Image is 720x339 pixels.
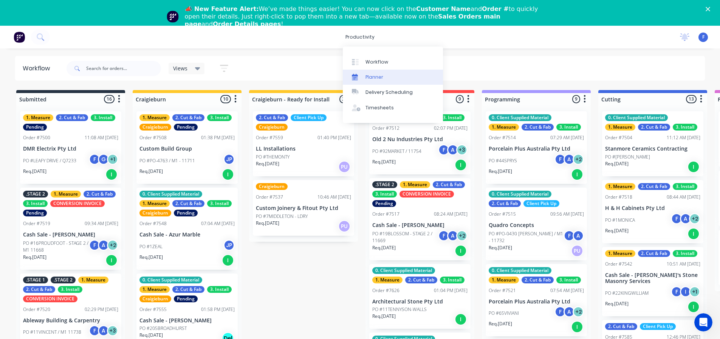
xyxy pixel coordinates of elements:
[372,136,468,143] p: Old 2 Nu Industries Pty Ltd
[89,325,100,336] div: F
[638,183,670,190] div: 2. Cut & Fab
[139,243,163,250] p: PO #1ZEAL
[522,124,554,131] div: 2. Cut & Fab
[50,200,105,207] div: CONVERSION INVOICE
[372,211,399,218] div: Order #7517
[23,306,50,313] div: Order #7520
[605,217,635,224] p: PO #1MONICA
[372,191,397,197] div: 3. Install
[23,157,76,164] p: PO #LEAFY DRIVE / Q7233
[523,200,559,207] div: Client Pick Up
[139,200,170,207] div: 1. Measure
[139,286,170,293] div: 1. Measure
[399,191,454,197] div: CONVERSION INVOICE
[489,267,551,274] div: 0. Client Supplied Material
[673,183,697,190] div: 3. Install
[372,277,403,283] div: 1. Measure
[434,125,468,132] div: 02:07 PM [DATE]
[201,220,235,227] div: 07:04 AM [DATE]
[185,5,542,28] div: We’ve made things easier! You can now click on the and to quickly open their details. Just right-...
[489,222,584,229] p: Quadro Concepts
[489,310,519,317] p: PO #65VIVIANI
[605,323,637,330] div: 2. Cut & Fab
[256,194,283,201] div: Order #7537
[23,64,54,73] div: Workflow
[573,230,584,241] div: A
[185,5,259,12] b: 📣 New Feature Alert:
[605,124,635,131] div: 1. Measure
[256,114,288,121] div: 2. Cut & Fab
[564,306,575,317] div: A
[223,239,235,251] div: JP
[571,245,583,257] div: PU
[139,306,167,313] div: Order #7555
[342,31,378,43] div: productivity
[139,146,235,152] p: Custom Build Group
[489,191,551,197] div: 0. Client Supplied Material
[564,154,575,165] div: A
[139,295,171,302] div: Craigieburn
[343,100,443,115] a: Timesheets
[605,183,635,190] div: 1. Measure
[23,210,47,216] div: Pending
[185,13,500,28] b: Sales Orders main page
[673,124,697,131] div: 3. Install
[107,239,118,251] div: + 2
[602,247,703,317] div: 1. Measure2. Cut & Fab3. InstallOrder #754210:51 AM [DATE]Cash Sale - [PERSON_NAME]'s Stone Mason...
[680,213,691,224] div: A
[51,277,76,283] div: .STAGE 2
[689,213,700,224] div: + 2
[98,154,109,165] div: G
[605,272,700,285] p: Cash Sale - [PERSON_NAME]'s Stone Masonry Services
[23,168,46,175] p: Req. [DATE]
[174,210,198,216] div: Pending
[486,111,587,184] div: 0. Client Supplied Material1. Measure2. Cut & Fab3. InstallOrder #751407:29 AM [DATE]Porcelain Pl...
[256,154,290,160] p: PO #THEMONTY
[372,299,468,305] p: Architectural Stone Pty Ltd
[317,194,351,201] div: 10:46 AM [DATE]
[20,111,121,184] div: 1. Measure2. Cut & Fab3. InstallPendingOrder #750011:08 AM [DATE]DMR Electrix Pty LtdPO #LEAFY DR...
[256,134,283,141] div: Order #7559
[400,181,430,188] div: 1. Measure
[372,306,427,313] p: PO #11TENNYSON-WALLS
[369,111,471,174] div: 1. Measure2. Cut & Fab3. InstallOrder #751202:07 PM [DATE]Old 2 Nu Industries Pty LtdPO #92MARKET...
[489,134,516,141] div: Order #7514
[489,244,512,251] p: Req. [DATE]
[706,7,713,11] div: Close
[489,277,519,283] div: 1. Measure
[23,254,46,261] p: Req. [DATE]
[23,114,53,121] div: 1. Measure
[667,261,700,267] div: 10:51 AM [DATE]
[687,301,700,313] div: I
[86,61,161,76] input: Search for orders...
[489,211,516,218] div: Order #7515
[605,250,635,257] div: 1. Measure
[489,200,521,207] div: 2. Cut & Fab
[694,313,712,331] iframe: Intercom live chat
[522,277,554,283] div: 2. Cut & Fab
[447,144,458,156] div: A
[98,325,109,336] div: A
[455,159,467,171] div: I
[489,320,512,327] p: Req. [DATE]
[139,134,167,141] div: Order #7508
[91,114,115,121] div: 3. Install
[372,244,396,251] p: Req. [DATE]
[207,114,232,121] div: 3. Install
[256,213,308,220] p: PO #7MIDDLETON - LDRY
[85,306,118,313] div: 02:29 PM [DATE]
[14,31,25,43] img: Factory
[667,134,700,141] div: 11:12 AM [DATE]
[486,264,587,337] div: 0. Client Supplied Material1. Measure2. Cut & Fab3. InstallOrder #752107:54 AM [DATE]Porcelain Pl...
[372,181,397,188] div: .STAGE 2
[172,286,204,293] div: 2. Cut & Fab
[369,264,471,329] div: 0. Client Supplied Material1. Measure2. Cut & Fab3. InstallOrder #762601:04 PM [DATE]Architectura...
[139,157,195,164] p: PO #PO-4763 / M1 - 11711
[550,287,584,294] div: 07:54 AM [DATE]
[369,178,471,260] div: .STAGE 21. Measure2. Cut & Fab3. InstallCONVERSION INVOICEPendingOrder #751708:24 AM [DATE]Cash S...
[434,287,468,294] div: 01:04 PM [DATE]
[556,124,581,131] div: 3. Install
[605,300,629,307] p: Req. [DATE]
[172,114,204,121] div: 2. Cut & Fab
[23,200,48,207] div: 3. Install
